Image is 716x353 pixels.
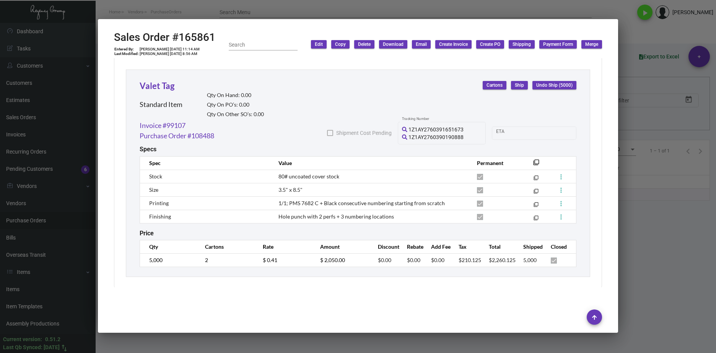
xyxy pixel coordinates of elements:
span: Hole punch with 2 perfs + 3 numbering locations [278,213,394,220]
button: Delete [354,40,374,49]
mat-icon: filter_none [534,190,539,195]
button: Edit [311,40,327,49]
span: 1Z1AY2760391651673 [408,126,464,133]
td: Last Modified: [114,52,139,56]
th: Permanent [469,156,522,170]
h2: Price [140,230,154,237]
th: Tax [451,240,481,253]
button: Ship [511,81,528,89]
span: Undo Ship (5000) [536,82,573,89]
mat-icon: filter_none [533,162,539,168]
span: Edit [315,41,323,48]
span: Printing [149,200,169,206]
input: Start date [496,130,520,136]
span: Copy [335,41,346,48]
span: Create Invoice [439,41,468,48]
span: 1Z1AY2760390190888 [408,134,464,140]
span: Shipping [513,41,531,48]
h2: Specs [140,146,156,153]
th: Spec [140,156,271,170]
span: Finishing [149,213,171,220]
th: Add Fee [423,240,451,253]
span: Size [149,186,158,193]
span: Delete [358,41,371,48]
th: Rebate [399,240,423,253]
h2: Qty On Other SO’s: 0.00 [207,111,264,118]
a: Invoice #99107 [140,120,186,131]
span: 1/1; PMS 7682 C + Black consecutive numbering starting from scratch [278,200,445,206]
h2: Qty On PO’s: 0.00 [207,102,264,108]
h2: Sales Order #165861 [114,31,215,44]
span: Shipment Cost Pending [336,128,392,138]
button: Payment Form [539,40,577,49]
span: $0.00 [407,257,420,263]
th: Qty [140,240,198,253]
span: Ship [515,82,524,89]
span: Merge [585,41,598,48]
button: Undo Ship (5000) [532,81,576,89]
th: Shipped [516,240,543,253]
h2: Standard Item [140,100,182,109]
h2: Qty On Hand: 0.00 [207,92,264,99]
span: 3.5" x 8.5" [278,186,303,193]
mat-icon: filter_none [534,204,539,209]
td: Entered By: [114,47,139,52]
td: [PERSON_NAME] [DATE] 8:56 AM [139,52,200,56]
span: 80# uncoated cover stock [278,173,339,180]
span: Download [383,41,404,48]
span: Create PO [480,41,500,48]
span: $0.00 [378,257,391,263]
a: Purchase Order #108488 [140,131,214,141]
button: Download [379,40,407,49]
th: Closed [543,240,576,253]
button: Create Invoice [435,40,472,49]
button: Merge [581,40,602,49]
span: $2,260.125 [489,257,516,263]
span: Email [416,41,427,48]
span: Stock [149,173,162,180]
span: $0.00 [431,257,444,263]
mat-icon: filter_none [534,217,539,222]
th: Amount [312,240,370,253]
a: Valet Tag [140,81,174,91]
mat-icon: filter_none [534,177,539,182]
div: 0.51.2 [45,335,60,343]
span: $210.125 [459,257,481,263]
div: Current version: [3,335,42,343]
button: Copy [331,40,350,49]
th: Total [481,240,516,253]
span: 5,000 [523,257,537,263]
div: Last Qb Synced: [DATE] [3,343,60,351]
span: Payment Form [543,41,573,48]
th: Rate [255,240,313,253]
button: Cartons [483,81,506,89]
th: Value [271,156,469,170]
button: Email [412,40,431,49]
input: End date [526,130,563,136]
th: Cartons [197,240,255,253]
th: Discount [370,240,399,253]
span: Cartons [487,82,503,89]
button: Create PO [476,40,504,49]
button: Shipping [509,40,535,49]
td: [PERSON_NAME] [DATE] 11:14 AM [139,47,200,52]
